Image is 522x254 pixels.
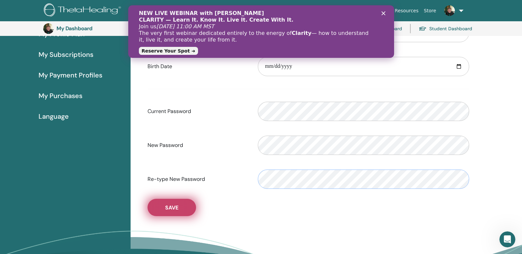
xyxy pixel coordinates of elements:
iframe: Intercom live chat [499,231,515,247]
label: New Password [143,139,253,152]
div: Close [253,6,260,10]
a: Student Dashboard [419,21,472,36]
span: My Subscriptions [39,50,93,60]
a: Reserve Your Spot ➜ [11,42,70,50]
label: Birth Date [143,60,253,73]
a: Certification [317,5,350,17]
label: Current Password [143,105,253,118]
b: Clarity [163,25,183,31]
span: My Payment Profiles [39,70,102,80]
a: Store [421,5,439,17]
span: My Purchases [39,91,82,101]
img: graduation-cap.svg [419,26,427,32]
a: Resources [392,5,421,17]
button: Save [148,199,196,216]
a: Success Stories [351,5,392,17]
a: About [245,5,264,17]
span: Language [39,111,69,121]
h3: My Dashboard [56,25,123,32]
label: Re-type New Password [143,173,253,186]
span: Save [165,204,178,211]
img: default.jpg [444,5,455,16]
a: Courses & Seminars [264,5,317,17]
img: logo.png [44,3,123,18]
iframe: Intercom live chat banner [128,5,394,58]
img: default.jpg [43,23,54,34]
